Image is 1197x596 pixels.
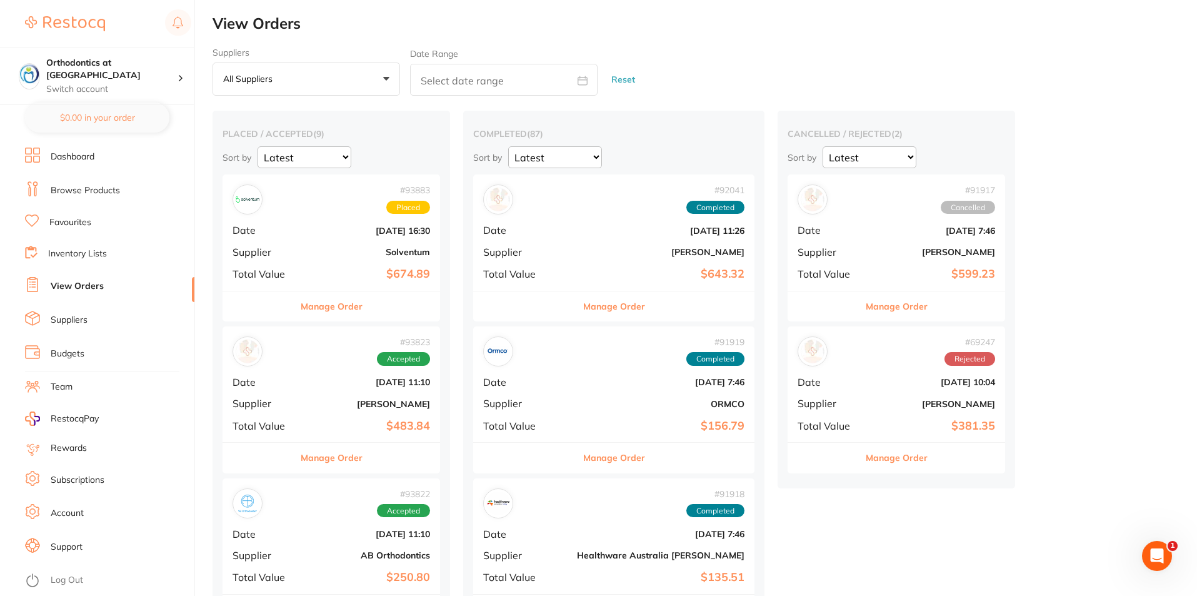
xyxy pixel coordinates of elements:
a: RestocqPay [25,412,99,426]
img: Adam Dental [801,188,824,211]
b: [DATE] 16:30 [305,226,430,236]
span: # 92041 [686,185,744,195]
b: [DATE] 7:46 [577,529,744,539]
h4: Orthodontics at Penrith [46,57,178,81]
button: Manage Order [583,443,645,473]
button: All suppliers [213,63,400,96]
b: $483.84 [305,420,430,433]
h2: placed / accepted ( 9 ) [223,128,440,139]
a: Inventory Lists [48,248,107,260]
span: Placed [386,201,430,215]
b: $135.51 [577,571,744,584]
a: Subscriptions [51,474,104,487]
iframe: Intercom live chat [1142,541,1172,571]
span: Supplier [798,398,860,409]
button: Manage Order [866,443,928,473]
span: RestocqPay [51,413,99,425]
span: Total Value [798,420,860,432]
button: Manage Order [301,291,363,321]
b: $674.89 [305,268,430,281]
h2: cancelled / rejected ( 2 ) [788,128,1005,139]
img: Healthware Australia Ridley [486,492,510,515]
b: $599.23 [870,268,995,281]
span: Supplier [483,550,567,561]
a: View Orders [51,280,104,293]
h2: completed ( 87 ) [473,128,754,139]
a: Browse Products [51,184,120,197]
span: Total Value [483,420,567,432]
a: Account [51,507,84,520]
span: Date [483,376,567,388]
a: Suppliers [51,314,88,326]
div: Solventum#93883PlacedDate[DATE] 16:30SupplierSolventumTotal Value$674.89Manage Order [223,174,440,321]
b: [DATE] 11:10 [305,529,430,539]
b: [DATE] 11:26 [577,226,744,236]
span: # 91917 [941,185,995,195]
span: # 91918 [686,489,744,499]
a: Budgets [51,348,84,360]
img: Orthodontics at Penrith [19,64,39,84]
img: ORMCO [486,340,510,363]
label: Suppliers [213,48,400,58]
p: Sort by [473,152,502,163]
span: Supplier [233,550,295,561]
label: Date Range [410,49,458,59]
b: Solventum [305,247,430,257]
div: Henry Schein Halas#93823AcceptedDate[DATE] 11:10Supplier[PERSON_NAME]Total Value$483.84Manage Order [223,326,440,473]
button: Log Out [25,571,191,591]
span: Rejected [944,352,995,366]
span: Date [233,225,295,236]
b: [PERSON_NAME] [577,247,744,257]
img: Henry Schein Halas [236,340,259,363]
span: Total Value [483,572,567,583]
p: All suppliers [223,73,278,84]
span: # 69247 [944,337,995,347]
span: Date [483,528,567,540]
span: Supplier [483,398,567,409]
img: Adam Dental [801,340,824,363]
button: Reset [608,63,639,96]
span: Date [233,528,295,540]
a: Rewards [51,442,87,455]
b: $156.79 [577,420,744,433]
b: $381.35 [870,420,995,433]
span: Cancelled [941,201,995,215]
span: # 93822 [377,489,430,499]
b: [PERSON_NAME] [305,399,430,409]
p: Sort by [788,152,816,163]
b: AB Orthodontics [305,550,430,560]
a: Dashboard [51,151,94,163]
img: Adam Dental [486,188,510,211]
span: Completed [686,504,744,518]
button: Manage Order [866,291,928,321]
span: # 93883 [386,185,430,195]
b: $250.80 [305,571,430,584]
a: Log Out [51,574,83,587]
img: Solventum [236,188,259,211]
p: Switch account [46,83,178,96]
span: Supplier [798,246,860,258]
span: Accepted [377,504,430,518]
span: Supplier [233,398,295,409]
a: Team [51,381,73,393]
b: [PERSON_NAME] [870,399,995,409]
b: [DATE] 7:46 [870,226,995,236]
b: [DATE] 10:04 [870,377,995,387]
b: [DATE] 11:10 [305,377,430,387]
b: ORMCO [577,399,744,409]
span: Supplier [483,246,567,258]
b: Healthware Australia [PERSON_NAME] [577,550,744,560]
a: Restocq Logo [25,9,105,38]
b: [PERSON_NAME] [870,247,995,257]
img: RestocqPay [25,412,40,426]
input: Select date range [410,64,598,96]
button: Manage Order [583,291,645,321]
span: # 93823 [377,337,430,347]
span: # 91919 [686,337,744,347]
span: Total Value [233,420,295,432]
button: $0.00 in your order [25,103,169,133]
p: Sort by [223,152,251,163]
h2: View Orders [213,15,1197,33]
img: AB Orthodontics [236,492,259,515]
span: Total Value [233,268,295,280]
